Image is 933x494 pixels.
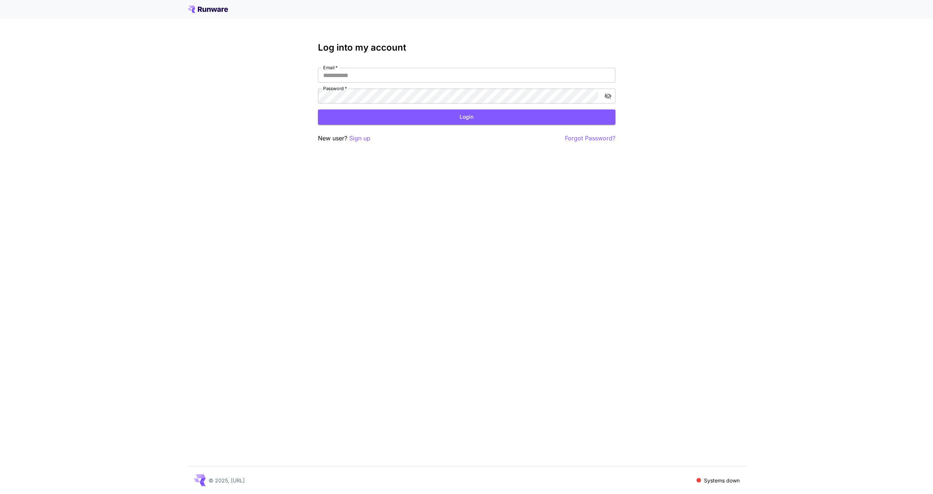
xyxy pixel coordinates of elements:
button: Forgot Password? [565,134,615,143]
label: Password [323,85,347,92]
button: Sign up [349,134,370,143]
p: New user? [318,134,370,143]
button: toggle password visibility [601,89,615,103]
h3: Log into my account [318,42,615,53]
button: Login [318,109,615,125]
label: Email [323,64,338,71]
p: Systems down [704,477,740,484]
p: © 2025, [URL] [209,477,245,484]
